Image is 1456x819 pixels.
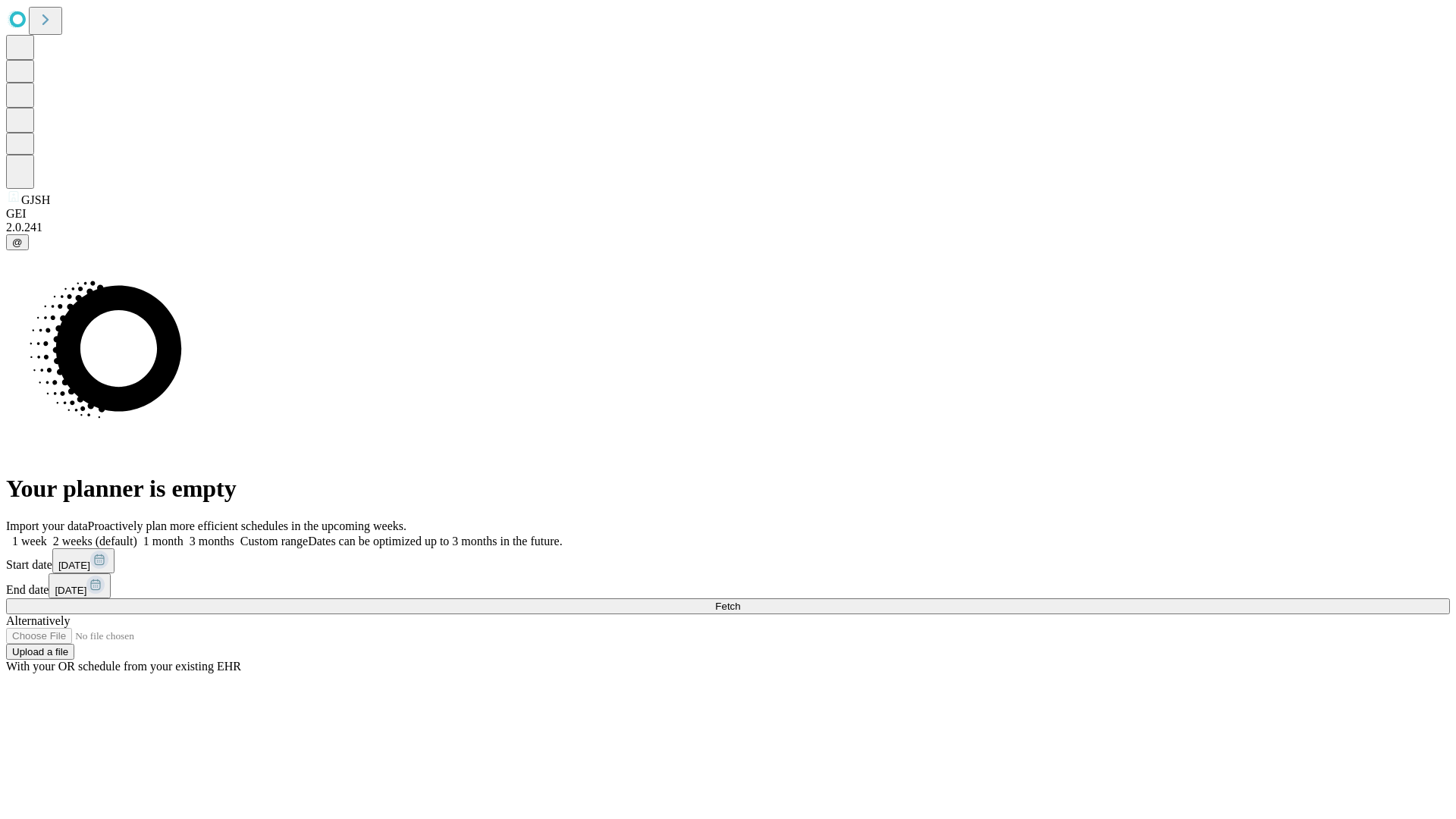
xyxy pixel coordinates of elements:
span: 1 week [12,535,47,548]
button: @ [6,234,29,250]
span: Custom range [240,535,308,548]
span: With your OR schedule from your existing EHR [6,660,241,673]
span: Import your data [6,519,88,532]
span: 1 month [143,535,184,548]
span: Fetch [715,601,740,612]
h1: Your planner is empty [6,475,1450,503]
div: GEI [6,207,1450,221]
button: Fetch [6,598,1450,614]
span: @ [12,237,23,248]
span: GJSH [21,193,50,206]
span: Dates can be optimized up to 3 months in the future. [308,535,562,548]
div: End date [6,573,1450,598]
div: Start date [6,548,1450,573]
span: [DATE] [55,585,86,596]
span: Proactively plan more efficient schedules in the upcoming weeks. [88,519,406,532]
div: 2.0.241 [6,221,1450,234]
span: Alternatively [6,614,70,627]
span: [DATE] [58,560,90,571]
button: Upload a file [6,644,74,660]
span: 3 months [190,535,234,548]
button: [DATE] [49,573,111,598]
button: [DATE] [52,548,115,573]
span: 2 weeks (default) [53,535,137,548]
